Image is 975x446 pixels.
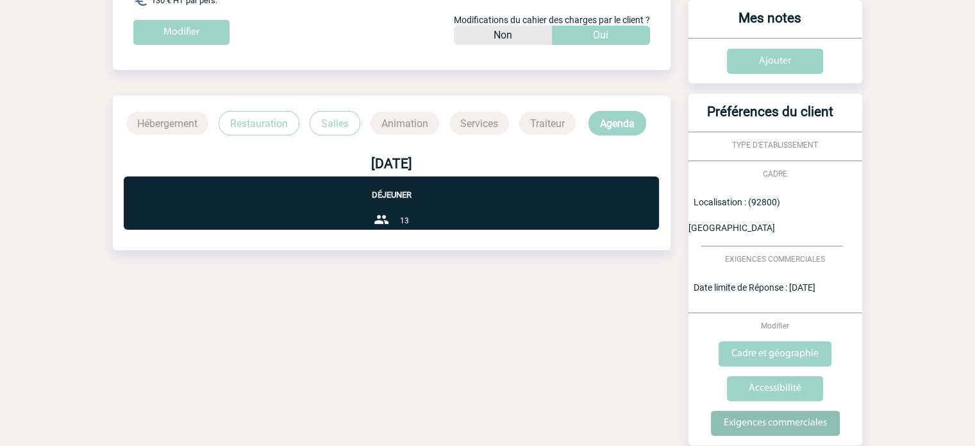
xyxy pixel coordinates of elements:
p: Oui [593,26,608,45]
span: CADRE [763,169,787,178]
span: EXIGENCES COMMERCIALES [725,255,825,264]
img: group-24-px-b.png [374,212,389,227]
input: Accessibilité [727,376,823,401]
p: Agenda [588,111,646,135]
p: Hébergement [126,112,208,135]
input: Cadre et géographie [719,341,831,366]
p: Services [449,112,509,135]
h3: Mes notes [694,10,847,38]
p: Non [494,26,512,45]
span: Date limite de Réponse : [DATE] [694,282,815,293]
p: Salles [310,111,360,135]
span: TYPE D'ETABLISSEMENT [732,141,818,150]
input: Modifier [133,20,229,45]
span: Localisation : (92800) [GEOGRAPHIC_DATA] [688,197,780,233]
p: Déjeuner [124,176,659,200]
span: 13 [399,216,408,225]
p: Traiteur [519,112,576,135]
b: [DATE] [371,156,412,171]
input: Exigences commerciales [711,411,840,436]
p: Animation [371,112,439,135]
h3: Préférences du client [694,104,847,132]
input: Ajouter [727,49,823,74]
p: Restauration [219,111,299,135]
span: Modifier [761,322,789,330]
span: Modifications du cahier des charges par le client ? [454,15,650,25]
